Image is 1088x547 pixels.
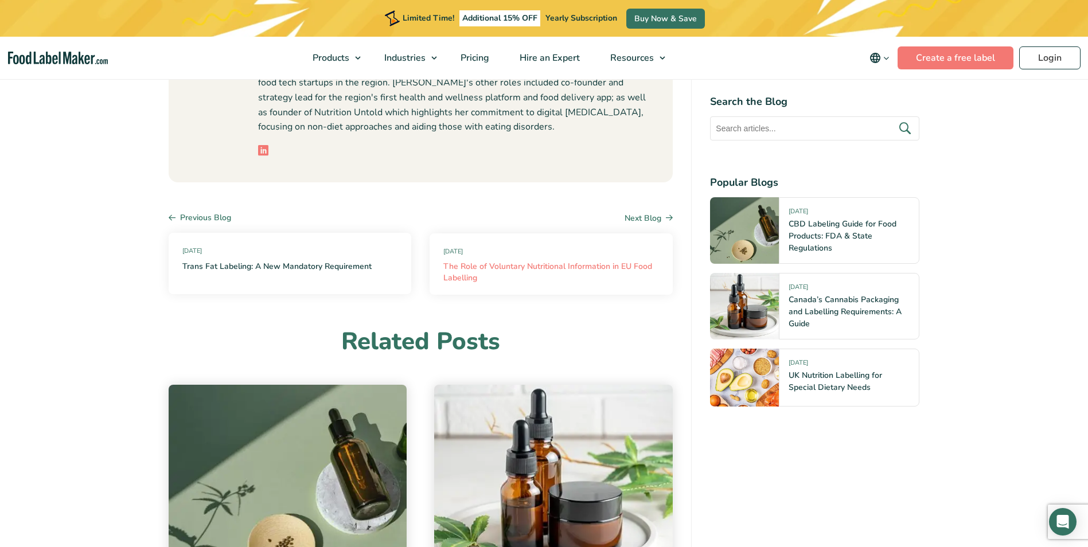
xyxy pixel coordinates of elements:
[789,218,896,253] a: CBD Labeling Guide for Food Products: FDA & State Regulations
[182,261,372,272] a: Trans Fat Labeling: A New Mandatory Requirement
[169,326,673,358] h3: Related Posts
[1049,508,1077,536] div: Open Intercom Messenger
[309,52,350,64] span: Products
[381,52,427,64] span: Industries
[169,212,231,224] a: Previous Blog
[789,370,882,393] a: UK Nutrition Labelling for Special Dietary Needs
[403,13,454,24] span: Limited Time!
[710,116,919,140] input: Search articles...
[607,52,655,64] span: Resources
[443,247,659,257] span: [DATE]
[369,37,443,79] a: Industries
[298,37,366,79] a: Products
[505,37,592,79] a: Hire an Expert
[710,175,919,190] h4: Popular Blogs
[457,52,490,64] span: Pricing
[898,46,1013,69] a: Create a free label
[789,358,808,372] span: [DATE]
[516,52,581,64] span: Hire an Expert
[446,37,502,79] a: Pricing
[443,261,659,283] a: The Role of Voluntary Nutritional Information in EU Food Labelling
[789,283,808,296] span: [DATE]
[710,94,919,110] h4: Search the Blog
[789,294,902,329] a: Canada’s Cannabis Packaging and Labelling Requirements: A Guide
[1019,46,1081,69] a: Login
[789,207,808,220] span: [DATE]
[182,247,398,256] span: [DATE]
[626,9,705,29] a: Buy Now & Save
[595,37,671,79] a: Resources
[545,13,617,24] span: Yearly Subscription
[625,212,673,224] a: Next Blog
[459,10,540,26] span: Additional 15% OFF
